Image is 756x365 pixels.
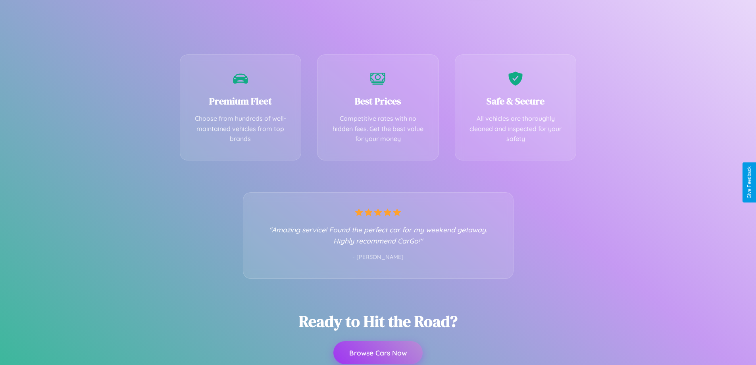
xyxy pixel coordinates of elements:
p: Competitive rates with no hidden fees. Get the best value for your money [329,114,427,144]
div: Give Feedback [746,166,752,199]
p: "Amazing service! Found the perfect car for my weekend getaway. Highly recommend CarGo!" [259,224,497,246]
h3: Premium Fleet [192,95,289,108]
h3: Best Prices [329,95,427,108]
h2: Ready to Hit the Road? [299,311,458,332]
p: Choose from hundreds of well-maintained vehicles from top brands [192,114,289,144]
p: - [PERSON_NAME] [259,252,497,263]
h3: Safe & Secure [467,95,564,108]
p: All vehicles are thoroughly cleaned and inspected for your safety [467,114,564,144]
button: Browse Cars Now [333,341,423,364]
